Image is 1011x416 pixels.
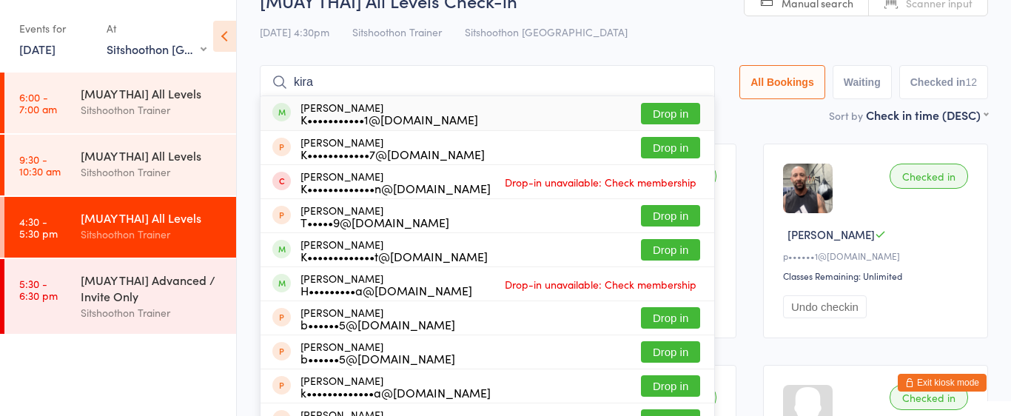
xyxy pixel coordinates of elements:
a: [DATE] [19,41,56,57]
a: 5:30 -6:30 pm[MUAY THAI] Advanced / Invite OnlySitshoothon Trainer [4,259,236,334]
time: 9:30 - 10:30 am [19,153,61,177]
div: Sitshoothon Trainer [81,304,224,321]
div: Checked in [890,164,968,189]
span: Drop-in unavailable: Check membership [501,273,700,295]
div: b••••••5@[DOMAIN_NAME] [300,352,455,364]
div: Events for [19,16,92,41]
div: [PERSON_NAME] [300,170,491,194]
a: 9:30 -10:30 am[MUAY THAI] All LevelsSitshoothon Trainer [4,135,236,195]
div: [PERSON_NAME] [300,306,455,330]
div: [PERSON_NAME] [300,238,488,262]
div: Sitshoothon [GEOGRAPHIC_DATA] [107,41,206,57]
time: 6:00 - 7:00 am [19,91,57,115]
div: Sitshoothon Trainer [81,226,224,243]
div: Check in time (DESC) [866,107,988,123]
div: [PERSON_NAME] [300,375,491,398]
div: K•••••••••••••n@[DOMAIN_NAME] [300,182,491,194]
div: At [107,16,206,41]
button: Waiting [833,65,892,99]
div: b••••••5@[DOMAIN_NAME] [300,318,455,330]
button: Exit kiosk mode [898,374,987,392]
div: K•••••••••••••t@[DOMAIN_NAME] [300,250,488,262]
button: Drop in [641,307,700,329]
div: p••••••1@[DOMAIN_NAME] [783,249,973,262]
button: All Bookings [739,65,825,99]
a: 4:30 -5:30 pm[MUAY THAI] All LevelsSitshoothon Trainer [4,197,236,258]
span: [DATE] 4:30pm [260,24,329,39]
button: Drop in [641,239,700,261]
div: [MUAY THAI] All Levels [81,147,224,164]
div: [PERSON_NAME] [300,101,478,125]
div: [PERSON_NAME] [300,340,455,364]
div: [PERSON_NAME] [300,272,472,296]
button: Checked in12 [899,65,988,99]
div: Checked in [890,385,968,410]
img: image1713253113.png [783,164,833,213]
div: Classes Remaining: Unlimited [783,269,973,282]
div: 12 [965,76,977,88]
button: Drop in [641,375,700,397]
div: Sitshoothon Trainer [81,101,224,118]
time: 4:30 - 5:30 pm [19,215,58,239]
label: Sort by [829,108,863,123]
div: T•••••9@[DOMAIN_NAME] [300,216,449,228]
button: Drop in [641,205,700,227]
span: Sitshoothon Trainer [352,24,442,39]
div: [MUAY THAI] Advanced / Invite Only [81,272,224,304]
time: 5:30 - 6:30 pm [19,278,58,301]
div: H•••••••••a@[DOMAIN_NAME] [300,284,472,296]
input: Search [260,65,715,99]
div: Sitshoothon Trainer [81,164,224,181]
div: [MUAY THAI] All Levels [81,209,224,226]
button: Drop in [641,103,700,124]
span: Drop-in unavailable: Check membership [501,171,700,193]
button: Drop in [641,137,700,158]
div: K•••••••••••1@[DOMAIN_NAME] [300,113,478,125]
div: K••••••••••••7@[DOMAIN_NAME] [300,148,485,160]
div: [PERSON_NAME] [300,204,449,228]
a: 6:00 -7:00 am[MUAY THAI] All LevelsSitshoothon Trainer [4,73,236,133]
div: [PERSON_NAME] [300,136,485,160]
div: [MUAY THAI] All Levels [81,85,224,101]
span: Sitshoothon [GEOGRAPHIC_DATA] [465,24,628,39]
span: [PERSON_NAME] [787,227,875,242]
button: Undo checkin [783,295,867,318]
button: Drop in [641,341,700,363]
div: k•••••••••••••a@[DOMAIN_NAME] [300,386,491,398]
